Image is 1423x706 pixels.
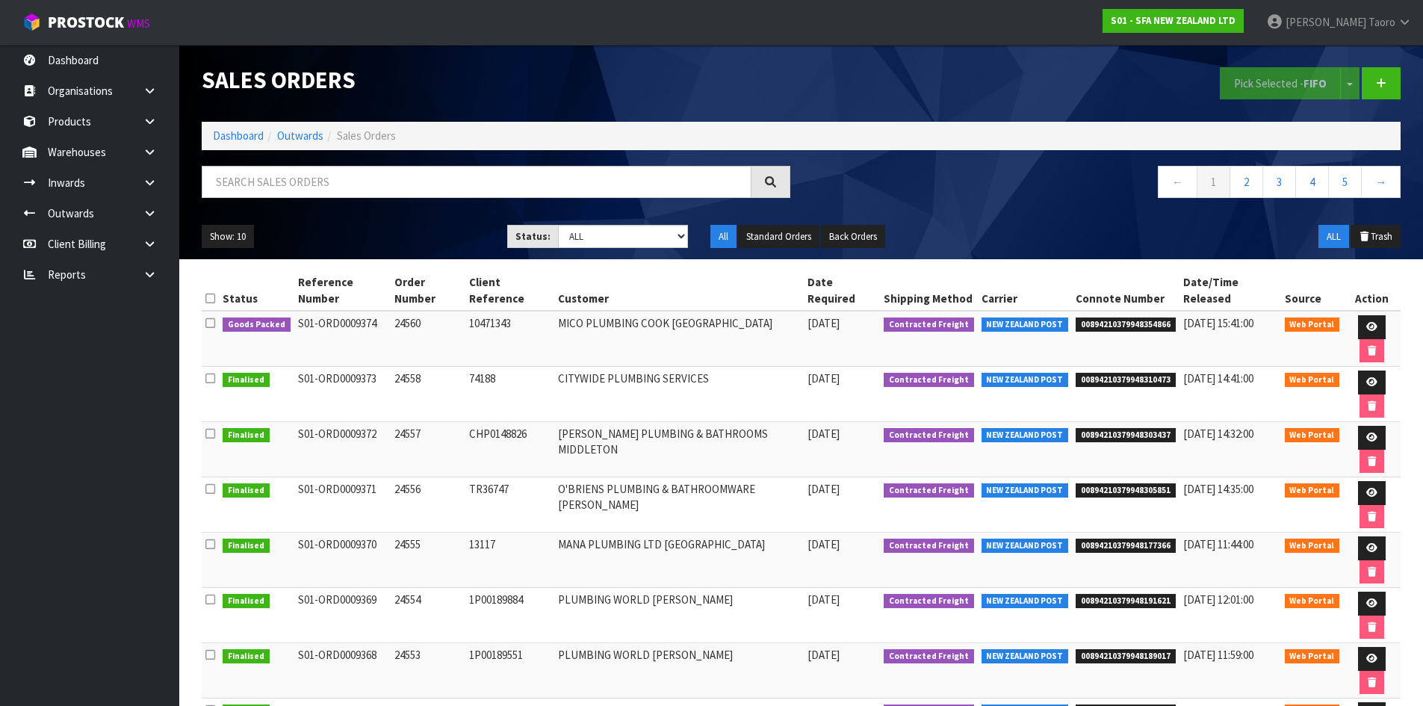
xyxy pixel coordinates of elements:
span: Web Portal [1285,594,1340,609]
nav: Page navigation [813,166,1401,202]
span: [DATE] [807,537,840,551]
span: Contracted Freight [884,649,974,664]
td: [PERSON_NAME] PLUMBING & BATHROOMS MIDDLETON [554,422,803,477]
span: Web Portal [1285,483,1340,498]
td: 24557 [391,422,465,477]
a: S01 - SFA NEW ZEALAND LTD [1103,9,1244,33]
span: Goods Packed [223,318,291,332]
span: 00894210379948191621 [1076,594,1176,609]
span: [DATE] [807,592,840,607]
span: NEW ZEALAND POST [982,649,1069,664]
td: 24556 [391,477,465,533]
span: Web Portal [1285,318,1340,332]
button: Trash [1351,225,1401,249]
button: Back Orders [821,225,885,249]
th: Reference Number [294,270,391,311]
span: Contracted Freight [884,483,974,498]
strong: Status: [515,230,551,243]
td: 1P00189884 [465,588,555,643]
span: 00894210379948305851 [1076,483,1176,498]
strong: S01 - SFA NEW ZEALAND LTD [1111,14,1236,27]
span: [DATE] 14:32:00 [1183,427,1253,441]
span: [DATE] 12:01:00 [1183,592,1253,607]
h1: Sales Orders [202,67,790,93]
span: Web Portal [1285,373,1340,388]
span: Contracted Freight [884,373,974,388]
span: [DATE] 14:35:00 [1183,482,1253,496]
td: S01-ORD0009371 [294,477,391,533]
th: Customer [554,270,803,311]
span: Contracted Freight [884,539,974,554]
a: Outwards [277,128,323,143]
span: [DATE] [807,482,840,496]
td: S01-ORD0009373 [294,367,391,422]
th: Client Reference [465,270,555,311]
button: ALL [1318,225,1349,249]
td: 24553 [391,643,465,699]
button: Show: 10 [202,225,254,249]
span: [PERSON_NAME] [1286,15,1366,29]
span: 00894210379948303437 [1076,428,1176,443]
span: [DATE] [807,371,840,385]
td: S01-ORD0009368 [294,643,391,699]
a: 1 [1197,166,1230,198]
th: Status [219,270,294,311]
th: Shipping Method [880,270,978,311]
a: 4 [1295,166,1329,198]
span: Web Portal [1285,649,1340,664]
th: Carrier [978,270,1073,311]
td: TR36747 [465,477,555,533]
td: 24558 [391,367,465,422]
td: 1P00189551 [465,643,555,699]
button: All [710,225,737,249]
td: S01-ORD0009369 [294,588,391,643]
span: Web Portal [1285,539,1340,554]
span: Finalised [223,649,270,664]
span: [DATE] 11:44:00 [1183,537,1253,551]
td: S01-ORD0009374 [294,311,391,367]
th: Source [1281,270,1344,311]
span: [DATE] [807,427,840,441]
span: 00894210379948177366 [1076,539,1176,554]
td: S01-ORD0009372 [294,422,391,477]
span: [DATE] [807,316,840,330]
span: [DATE] 15:41:00 [1183,316,1253,330]
a: 2 [1230,166,1263,198]
button: Pick Selected -FIFO [1220,67,1341,99]
th: Date Required [804,270,881,311]
span: 00894210379948310473 [1076,373,1176,388]
span: [DATE] 14:41:00 [1183,371,1253,385]
td: CHP0148826 [465,422,555,477]
img: cube-alt.png [22,13,41,31]
th: Date/Time Released [1179,270,1281,311]
span: NEW ZEALAND POST [982,483,1069,498]
span: NEW ZEALAND POST [982,428,1069,443]
span: NEW ZEALAND POST [982,318,1069,332]
td: 24560 [391,311,465,367]
span: Contracted Freight [884,428,974,443]
span: Taoro [1368,15,1395,29]
td: PLUMBING WORLD [PERSON_NAME] [554,643,803,699]
span: Finalised [223,428,270,443]
td: 24555 [391,533,465,588]
a: 3 [1262,166,1296,198]
td: MICO PLUMBING COOK [GEOGRAPHIC_DATA] [554,311,803,367]
span: NEW ZEALAND POST [982,594,1069,609]
span: Web Portal [1285,428,1340,443]
span: ProStock [48,13,124,32]
span: NEW ZEALAND POST [982,373,1069,388]
td: PLUMBING WORLD [PERSON_NAME] [554,588,803,643]
span: [DATE] 11:59:00 [1183,648,1253,662]
span: Finalised [223,373,270,388]
span: Finalised [223,483,270,498]
td: CITYWIDE PLUMBING SERVICES [554,367,803,422]
td: 10471343 [465,311,555,367]
td: O'BRIENS PLUMBING & BATHROOMWARE [PERSON_NAME] [554,477,803,533]
th: Order Number [391,270,465,311]
small: WMS [127,16,150,31]
span: Contracted Freight [884,318,974,332]
a: → [1361,166,1401,198]
strong: FIFO [1303,76,1327,90]
span: Finalised [223,539,270,554]
span: Contracted Freight [884,594,974,609]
